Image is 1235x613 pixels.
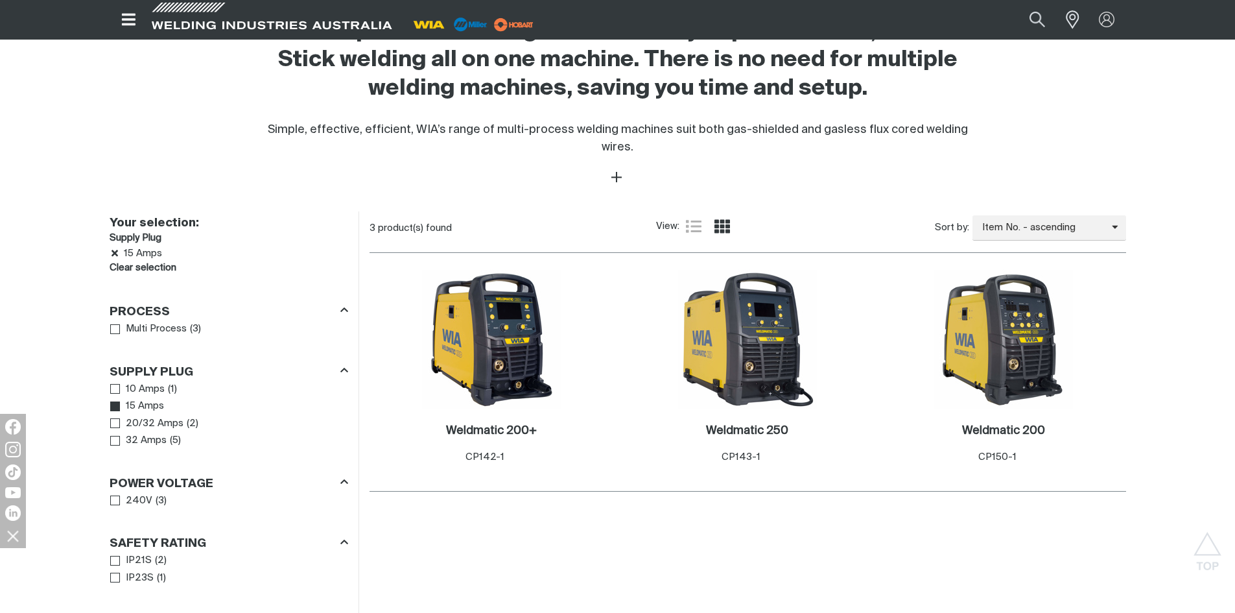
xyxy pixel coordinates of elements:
[110,398,165,415] a: 15 Amps
[686,219,701,234] a: List view
[378,223,452,233] span: product(s) found
[110,302,348,320] div: Process
[126,571,154,586] span: IP23S
[126,494,152,509] span: 240V
[110,432,167,450] a: 32 Amps
[935,221,969,235] span: Sort by:
[110,305,170,320] h3: Process
[370,211,1126,245] section: Product list controls
[422,270,561,409] img: Weldmatic 200+
[156,494,167,509] span: ( 3 )
[110,570,154,587] a: IP23S
[110,248,120,258] a: Remove 15 Amps
[110,477,213,492] h3: Power Voltage
[110,552,347,586] ul: Safety Rating
[110,320,187,338] a: Multi Process
[490,19,537,29] a: miller
[998,5,1059,34] input: Product name or item number...
[972,221,1112,235] span: Item No. - ascending
[722,452,760,462] span: CP143-1
[187,416,198,431] span: ( 2 )
[370,222,657,235] div: 3
[170,433,181,448] span: ( 5 )
[110,320,347,338] ul: Process
[706,425,788,437] h2: Weldmatic 250
[5,505,21,521] img: LinkedIn
[5,442,21,457] img: Instagram
[110,535,348,552] div: Safety Rating
[2,525,24,547] img: hide socials
[110,261,176,276] a: Clear filters selection
[110,492,153,510] a: 240V
[110,536,206,551] h3: Safety Rating
[126,399,164,414] span: 15 Amps
[110,381,347,450] ul: Supply Plug
[110,552,152,570] a: IP21S
[110,246,348,261] li: 15 Amps
[126,322,187,337] span: Multi Process
[446,425,537,437] h2: Weldmatic 200+
[110,231,348,246] h3: Supply Plug
[110,415,184,433] a: 20/32 Amps
[157,571,166,586] span: ( 1 )
[124,246,162,260] span: 15 Amps
[126,416,183,431] span: 20/32 Amps
[5,419,21,435] img: Facebook
[110,381,165,398] a: 10 Amps
[656,219,679,234] span: View:
[110,474,348,492] div: Power Voltage
[252,18,983,103] h2: A multi-process welding machine lets you perform MIG, TIG and Stick welding all on one machine. T...
[1193,532,1222,561] button: Scroll to top
[465,452,504,462] span: CP142-1
[5,487,21,498] img: YouTube
[168,382,177,397] span: ( 1 )
[155,553,167,568] span: ( 2 )
[126,433,167,448] span: 32 Amps
[5,464,21,480] img: TikTok
[962,424,1045,439] a: Weldmatic 200
[678,270,817,409] img: Weldmatic 250
[446,424,537,439] a: Weldmatic 200+
[110,363,348,380] div: Supply Plug
[268,124,968,153] span: Simple, effective, efficient, WIA’s range of multi-process welding machines suit both gas-shielde...
[126,382,165,397] span: 10 Amps
[962,425,1045,437] h2: Weldmatic 200
[110,365,193,380] h3: Supply Plug
[934,270,1073,409] img: Weldmatic 200
[978,452,1017,462] span: CP150-1
[1015,5,1059,34] button: Search products
[126,553,152,568] span: IP21S
[110,216,342,231] h2: Your selection:
[706,424,788,439] a: Weldmatic 250
[490,15,537,34] img: miller
[190,322,201,337] span: ( 3 )
[110,492,347,510] ul: Power Voltage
